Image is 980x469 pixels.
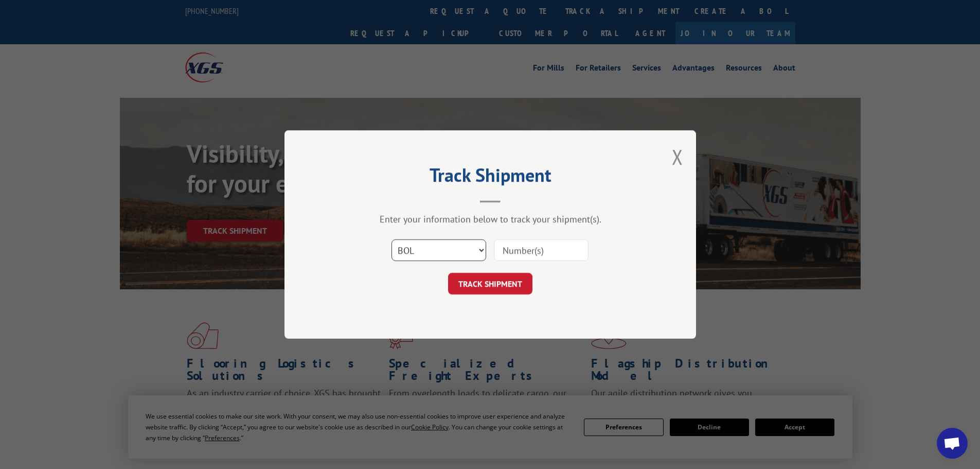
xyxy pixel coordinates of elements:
div: Open chat [937,428,968,459]
button: Close modal [672,143,683,170]
h2: Track Shipment [336,168,645,187]
div: Enter your information below to track your shipment(s). [336,213,645,225]
input: Number(s) [494,239,589,261]
button: TRACK SHIPMENT [448,273,532,294]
